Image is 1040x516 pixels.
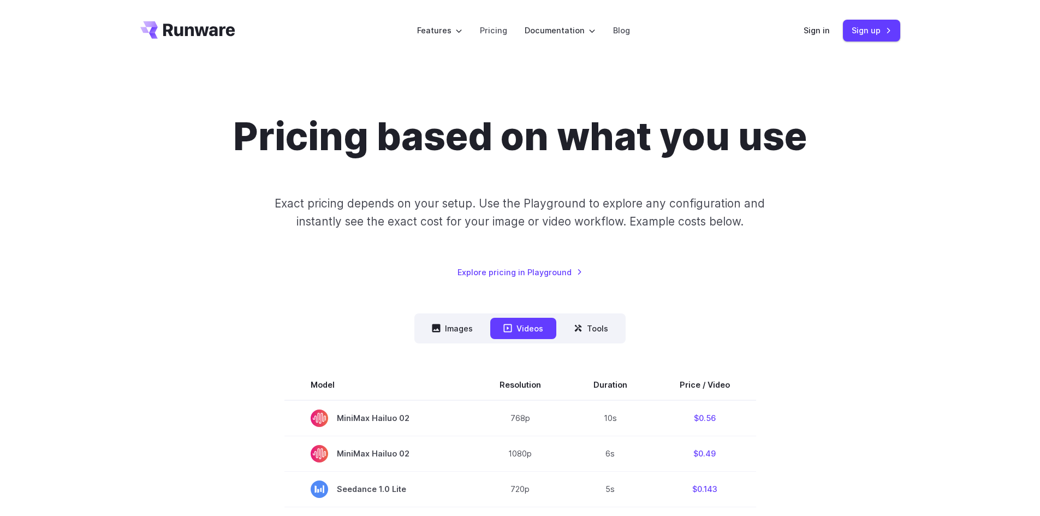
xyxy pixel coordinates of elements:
a: Blog [613,24,630,37]
h1: Pricing based on what you use [233,114,807,159]
a: Pricing [480,24,507,37]
th: Model [284,370,473,400]
button: Tools [561,318,621,339]
th: Price / Video [653,370,756,400]
label: Features [417,24,462,37]
td: 720p [473,471,567,507]
td: 768p [473,400,567,436]
td: 5s [567,471,653,507]
a: Sign up [843,20,900,41]
td: $0.143 [653,471,756,507]
button: Images [419,318,486,339]
label: Documentation [525,24,596,37]
button: Videos [490,318,556,339]
span: MiniMax Hailuo 02 [311,445,447,462]
th: Resolution [473,370,567,400]
td: 10s [567,400,653,436]
td: 6s [567,436,653,471]
td: $0.49 [653,436,756,471]
span: MiniMax Hailuo 02 [311,410,447,427]
th: Duration [567,370,653,400]
td: 1080p [473,436,567,471]
a: Go to / [140,21,235,39]
a: Explore pricing in Playground [457,266,583,278]
span: Seedance 1.0 Lite [311,481,447,498]
p: Exact pricing depends on your setup. Use the Playground to explore any configuration and instantl... [254,194,786,231]
a: Sign in [804,24,830,37]
td: $0.56 [653,400,756,436]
